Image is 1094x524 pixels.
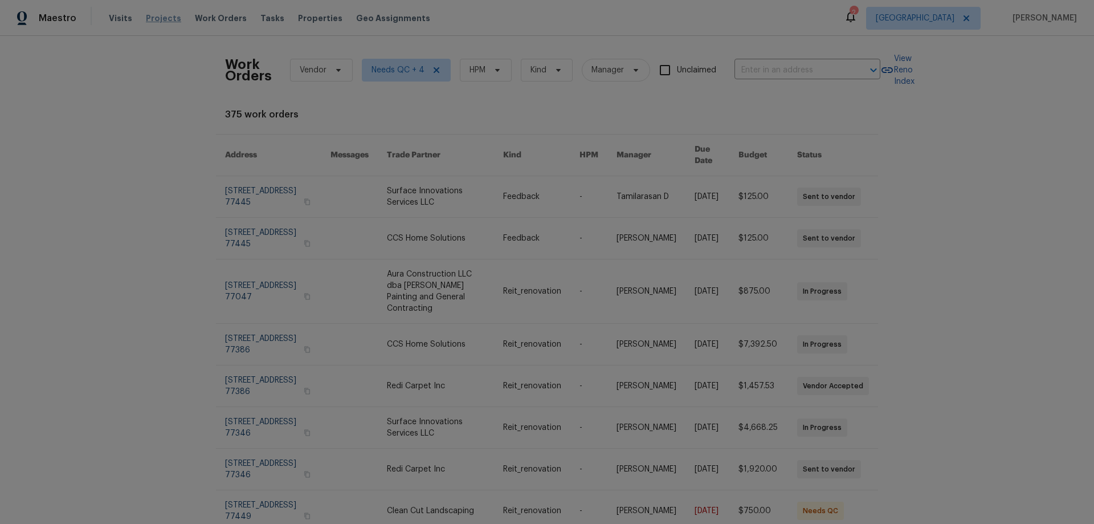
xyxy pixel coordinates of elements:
button: Copy Address [302,238,312,249]
td: - [570,176,607,218]
td: Surface Innovations Services LLC [378,407,494,449]
th: Messages [321,135,378,176]
td: Surface Innovations Services LLC [378,176,494,218]
td: Feedback [494,218,570,259]
div: 375 work orders [225,109,869,120]
th: Budget [729,135,788,176]
span: Needs QC + 4 [372,64,424,76]
td: [PERSON_NAME] [607,407,685,449]
td: Reit_renovation [494,449,570,490]
span: HPM [470,64,485,76]
span: Tasks [260,14,284,22]
td: Reit_renovation [494,407,570,449]
td: CCS Home Solutions [378,218,494,259]
span: Work Orders [195,13,247,24]
td: - [570,407,607,449]
td: - [570,324,607,365]
td: [PERSON_NAME] [607,218,685,259]
button: Copy Address [302,428,312,438]
td: Reit_renovation [494,259,570,324]
span: Properties [298,13,342,24]
h2: Work Orders [225,59,272,82]
td: Aura Construction LLC dba [PERSON_NAME] Painting and General Contracting [378,259,494,324]
td: [PERSON_NAME] [607,259,685,324]
th: Status [788,135,878,176]
button: Copy Address [302,386,312,396]
td: Redi Carpet Inc [378,365,494,407]
button: Copy Address [302,344,312,355]
td: Reit_renovation [494,365,570,407]
span: Maestro [39,13,76,24]
button: Copy Address [302,511,312,521]
td: Tamilarasan D [607,176,685,218]
th: Kind [494,135,570,176]
span: Manager [591,64,624,76]
button: Copy Address [302,197,312,207]
td: [PERSON_NAME] [607,449,685,490]
span: Geo Assignments [356,13,430,24]
td: - [570,259,607,324]
span: [PERSON_NAME] [1008,13,1077,24]
button: Copy Address [302,291,312,302]
span: Vendor [300,64,326,76]
th: Trade Partner [378,135,494,176]
td: [PERSON_NAME] [607,365,685,407]
td: - [570,449,607,490]
td: - [570,218,607,259]
button: Copy Address [302,469,312,480]
td: - [570,365,607,407]
th: Due Date [685,135,729,176]
th: Manager [607,135,685,176]
a: View Reno Index [880,53,915,87]
td: Reit_renovation [494,324,570,365]
th: HPM [570,135,607,176]
td: Redi Carpet Inc [378,449,494,490]
div: 2 [850,7,858,18]
td: CCS Home Solutions [378,324,494,365]
span: [GEOGRAPHIC_DATA] [876,13,954,24]
th: Address [216,135,321,176]
td: Feedback [494,176,570,218]
td: [PERSON_NAME] [607,324,685,365]
button: Open [866,62,881,78]
span: Kind [530,64,546,76]
input: Enter in an address [734,62,848,79]
span: Unclaimed [677,64,716,76]
span: Projects [146,13,181,24]
span: Visits [109,13,132,24]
